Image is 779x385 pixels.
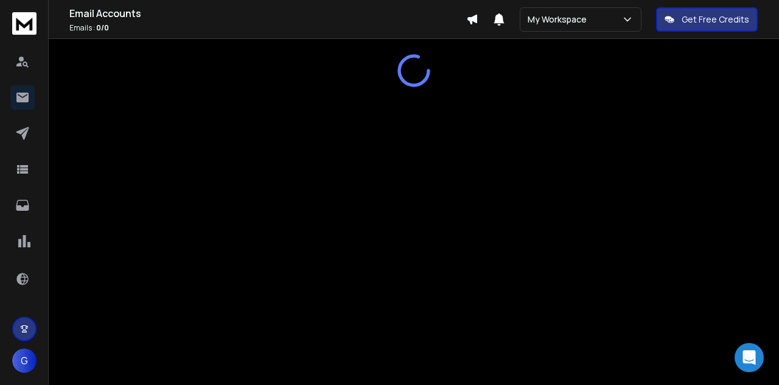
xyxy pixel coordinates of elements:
div: Open Intercom Messenger [735,343,764,372]
img: logo [12,12,37,35]
p: Get Free Credits [682,13,749,26]
h1: Email Accounts [69,6,466,21]
p: Emails : [69,23,466,33]
button: G [12,348,37,373]
button: Get Free Credits [656,7,758,32]
span: 0 / 0 [96,23,109,33]
p: My Workspace [528,13,592,26]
